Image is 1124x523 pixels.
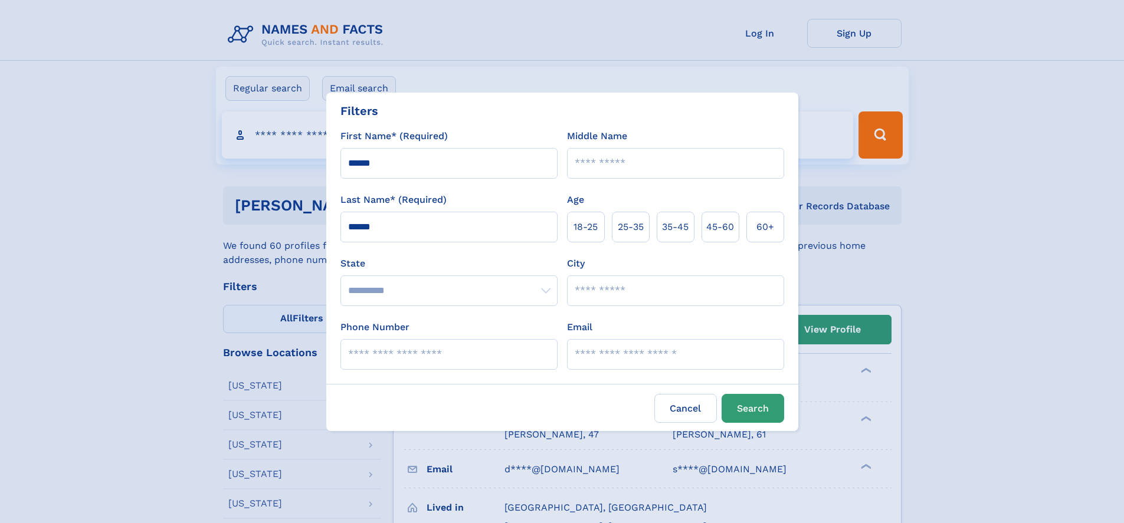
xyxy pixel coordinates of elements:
[574,220,598,234] span: 18‑25
[618,220,644,234] span: 25‑35
[340,320,409,334] label: Phone Number
[340,102,378,120] div: Filters
[662,220,689,234] span: 35‑45
[706,220,734,234] span: 45‑60
[654,394,717,423] label: Cancel
[340,256,558,271] label: State
[567,320,592,334] label: Email
[567,193,584,207] label: Age
[722,394,784,423] button: Search
[567,256,585,271] label: City
[756,220,774,234] span: 60+
[567,129,627,143] label: Middle Name
[340,193,447,207] label: Last Name* (Required)
[340,129,448,143] label: First Name* (Required)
